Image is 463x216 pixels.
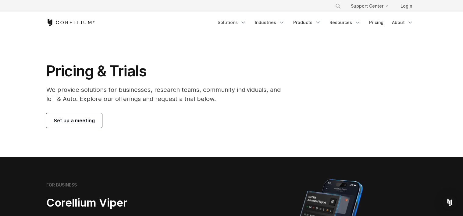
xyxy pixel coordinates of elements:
[46,182,77,188] h6: FOR BUSINESS
[251,17,288,28] a: Industries
[326,17,364,28] a: Resources
[333,1,344,12] button: Search
[396,1,417,12] a: Login
[214,17,250,28] a: Solutions
[365,17,387,28] a: Pricing
[54,117,95,124] span: Set up a meeting
[388,17,417,28] a: About
[346,1,393,12] a: Support Center
[442,195,457,210] div: Open Intercom Messenger
[214,17,417,28] div: Navigation Menu
[46,62,289,80] h1: Pricing & Trials
[46,19,95,26] a: Corellium Home
[46,196,202,210] h2: Corellium Viper
[46,85,289,103] p: We provide solutions for businesses, research teams, community individuals, and IoT & Auto. Explo...
[46,113,102,128] a: Set up a meeting
[290,17,325,28] a: Products
[328,1,417,12] div: Navigation Menu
